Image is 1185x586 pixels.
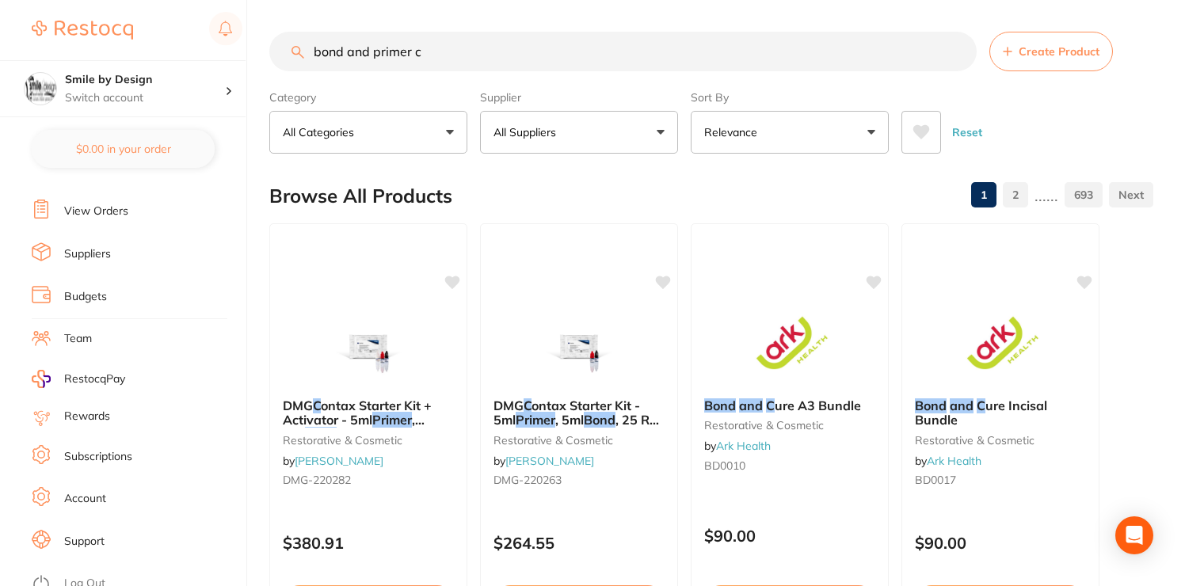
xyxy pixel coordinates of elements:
[32,370,51,388] img: RestocqPay
[766,398,775,413] em: C
[704,459,745,473] span: BD0010
[32,130,215,168] button: $0.00 in your order
[704,527,875,545] p: $90.00
[584,412,615,428] em: Bond
[25,73,56,105] img: Smile by Design
[947,111,987,154] button: Reset
[269,185,452,207] h2: Browse All Products
[915,454,981,468] span: by
[1003,179,1028,211] a: 2
[775,398,861,413] span: ure A3 Bundle
[915,534,1086,552] p: $90.00
[691,111,889,154] button: Relevance
[524,398,532,413] em: C
[64,246,111,262] a: Suppliers
[1065,179,1103,211] a: 693
[493,434,665,447] small: restorative & cosmetic
[65,72,225,88] h4: Smile by Design
[283,412,425,442] span: , 5ml
[64,289,107,305] a: Budgets
[313,398,321,413] em: C
[493,534,665,552] p: $264.55
[295,454,383,468] a: [PERSON_NAME]
[493,124,562,140] p: All Suppliers
[950,398,974,413] em: and
[283,434,454,447] small: restorative & cosmetic
[915,434,1086,447] small: restorative & cosmetic
[283,454,383,468] span: by
[704,398,736,413] em: Bond
[738,306,841,386] img: Bond and Cure A3 Bundle
[283,473,351,487] span: DMG-220282
[493,454,594,468] span: by
[691,90,889,105] label: Sort By
[480,90,678,105] label: Supplier
[704,398,875,413] b: Bond and Cure A3 Bundle
[949,306,1052,386] img: Bond and Cure Incisal Bundle
[704,124,764,140] p: Relevance
[32,21,133,40] img: Restocq Logo
[915,398,947,413] em: Bond
[32,12,133,48] a: Restocq Logo
[269,32,977,71] input: Search Products
[269,90,467,105] label: Category
[927,454,981,468] a: Ark Health
[528,306,631,386] img: DMG Contax Starter Kit - 5ml Primer, 5ml Bond, 25 Red Brushes, 25 White Brushes and Mixing Palette
[64,331,92,347] a: Team
[372,412,412,428] em: Primer
[480,111,678,154] button: All Suppliers
[505,454,594,468] a: [PERSON_NAME]
[915,398,1047,428] span: ure Incisal Bundle
[716,439,771,453] a: Ark Health
[283,398,313,413] span: DMG
[64,371,125,387] span: RestocqPay
[1115,516,1153,554] div: Open Intercom Messenger
[493,398,524,413] span: DMG
[64,449,132,465] a: Subscriptions
[283,534,454,552] p: $380.91
[555,412,584,428] span: , 5ml
[283,398,454,428] b: DMG Contax Starter Kit + Activator - 5ml Primer, 5ml Bond, 5ml Activator and Accessories
[1034,186,1058,204] p: ......
[977,398,985,413] em: C
[305,427,337,443] em: Bond
[493,398,665,428] b: DMG Contax Starter Kit - 5ml Primer, 5ml Bond, 25 Red Brushes, 25 White Brushes and Mixing Palette
[739,398,763,413] em: and
[269,111,467,154] button: All Categories
[64,409,110,424] a: Rewards
[64,491,106,507] a: Account
[493,398,640,428] span: ontax Starter Kit - 5ml
[64,204,128,219] a: View Orders
[493,473,562,487] span: DMG-220263
[989,32,1113,71] button: Create Product
[283,124,360,140] p: All Categories
[317,306,420,386] img: DMG Contax Starter Kit + Activator - 5ml Primer, 5ml Bond, 5ml Activator and Accessories
[971,179,996,211] a: 1
[32,370,125,388] a: RestocqPay
[283,398,432,428] span: ontax Starter Kit + Activator - 5ml
[64,534,105,550] a: Support
[704,419,875,432] small: restorative & cosmetic
[704,439,771,453] span: by
[1019,45,1099,58] span: Create Product
[65,90,225,106] p: Switch account
[915,398,1086,428] b: Bond and Cure Incisal Bundle
[516,412,555,428] em: Primer
[915,473,956,487] span: BD0017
